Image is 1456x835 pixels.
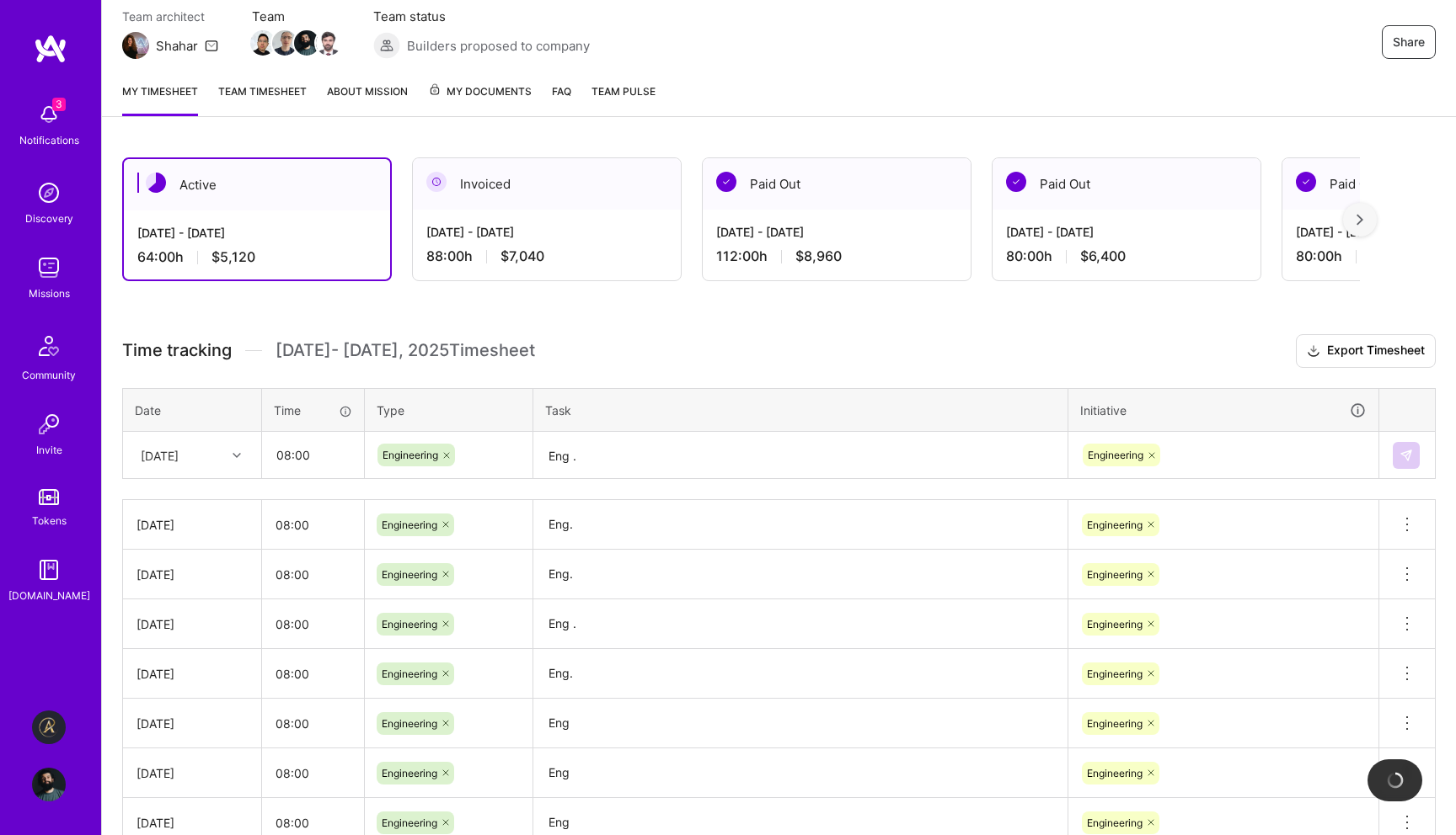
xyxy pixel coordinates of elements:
[32,768,66,801] img: User Avatar
[1006,247,1247,265] div: 80:00 h
[211,248,255,266] span: $5,120
[8,587,90,604] div: [DOMAIN_NAME]
[591,85,656,98] span: Team Pulse
[535,601,1066,647] textarea: Eng .
[500,247,544,265] span: $7,040
[122,340,232,361] span: Time tracking
[413,158,681,210] div: Invoiced
[382,519,437,531] span: Engineering
[1296,334,1436,368] button: Export Timesheet
[716,247,957,265] div: 112:00 h
[32,251,66,285] img: teamwork
[1087,568,1143,581] span: Engineering
[146,173,166,193] img: Active
[382,618,437,630] span: Engineering
[32,710,66,744] img: Aldea: Transforming Behavior Change Through AI-Driven Coaching
[382,717,437,730] span: Engineering
[795,247,842,265] span: $8,960
[993,158,1261,210] div: Paid Out
[1307,343,1320,360] i: icon Download
[1087,618,1143,630] span: Engineering
[296,29,318,57] a: Team Member Avatar
[137,248,377,266] div: 64:00 h
[262,751,364,795] input: HH:MM
[365,388,533,432] th: Type
[1087,767,1143,779] span: Engineering
[382,568,437,581] span: Engineering
[122,32,149,59] img: Team Architect
[1087,816,1143,829] span: Engineering
[272,30,297,56] img: Team Member Avatar
[22,366,76,384] div: Community
[36,441,62,459] div: Invite
[1087,519,1143,531] span: Engineering
[535,551,1066,598] textarea: Eng.
[123,388,262,432] th: Date
[1393,442,1421,469] div: null
[52,98,66,111] span: 3
[25,210,73,227] div: Discovery
[407,37,590,55] span: Builders proposed to company
[1387,772,1404,789] img: loading
[32,553,66,587] img: guide book
[32,98,66,131] img: bell
[382,816,437,829] span: Engineering
[218,82,307,116] a: Team timesheet
[703,158,971,210] div: Paid Out
[262,552,364,597] input: HH:MM
[382,667,437,680] span: Engineering
[137,224,377,242] div: [DATE] - [DATE]
[318,29,340,57] a: Team Member Avatar
[124,159,390,210] div: Active
[262,602,364,646] input: HH:MM
[1087,717,1143,730] span: Engineering
[373,8,590,25] span: Team status
[716,172,736,192] img: Paid Out
[382,767,437,779] span: Engineering
[136,715,248,732] div: [DATE]
[141,446,179,464] div: [DATE]
[316,30,341,56] img: Team Member Avatar
[1393,34,1425,51] span: Share
[136,615,248,633] div: [DATE]
[274,402,352,419] div: Time
[29,285,70,302] div: Missions
[262,701,364,746] input: HH:MM
[122,82,198,116] a: My timesheet
[552,82,571,116] a: FAQ
[716,223,957,241] div: [DATE] - [DATE]
[156,37,198,55] div: Shahar
[122,8,218,25] span: Team architect
[29,326,69,366] img: Community
[252,8,340,25] span: Team
[327,82,408,116] a: About Mission
[252,29,274,57] a: Team Member Avatar
[136,516,248,534] div: [DATE]
[32,407,66,441] img: Invite
[535,651,1066,697] textarea: Eng.
[262,652,364,696] input: HH:MM
[426,247,667,265] div: 88:00 h
[428,82,532,101] span: My Documents
[32,176,66,210] img: discovery
[426,223,667,241] div: [DATE] - [DATE]
[276,340,535,361] span: [DATE] - [DATE] , 2025 Timesheet
[535,750,1066,796] textarea: Eng
[373,32,400,59] img: Builders proposed to company
[205,39,218,52] i: icon Mail
[136,665,248,683] div: [DATE]
[428,82,532,116] a: My Documents
[1296,172,1316,192] img: Paid Out
[1006,172,1026,192] img: Paid Out
[1080,247,1126,265] span: $6,400
[233,451,241,460] i: icon Chevron
[136,566,248,583] div: [DATE]
[1087,667,1143,680] span: Engineering
[535,433,1066,478] textarea: Eng .
[39,489,59,505] img: tokens
[591,82,656,116] a: Team Pulse
[533,388,1068,432] th: Task
[1006,223,1247,241] div: [DATE] - [DATE]
[1357,214,1363,226] img: right
[262,503,364,547] input: HH:MM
